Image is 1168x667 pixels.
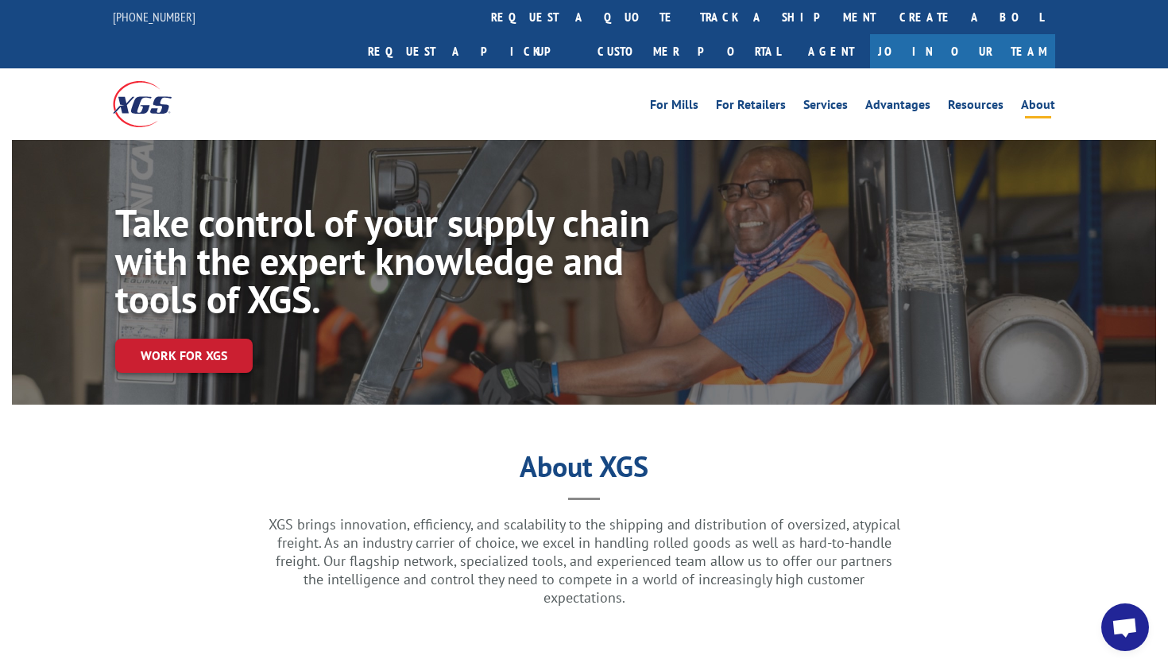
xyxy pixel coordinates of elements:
[356,34,586,68] a: Request a pickup
[266,515,902,607] p: XGS brings innovation, efficiency, and scalability to the shipping and distribution of oversized,...
[1021,99,1055,116] a: About
[803,99,848,116] a: Services
[1101,603,1149,651] div: Open chat
[650,99,698,116] a: For Mills
[115,204,654,326] h1: Take control of your supply chain with the expert knowledge and tools of XGS.
[117,456,1051,486] h1: About XGS
[113,9,195,25] a: [PHONE_NUMBER]
[586,34,792,68] a: Customer Portal
[870,34,1055,68] a: Join Our Team
[865,99,930,116] a: Advantages
[792,34,870,68] a: Agent
[948,99,1004,116] a: Resources
[716,99,786,116] a: For Retailers
[115,339,253,373] a: Work for XGS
